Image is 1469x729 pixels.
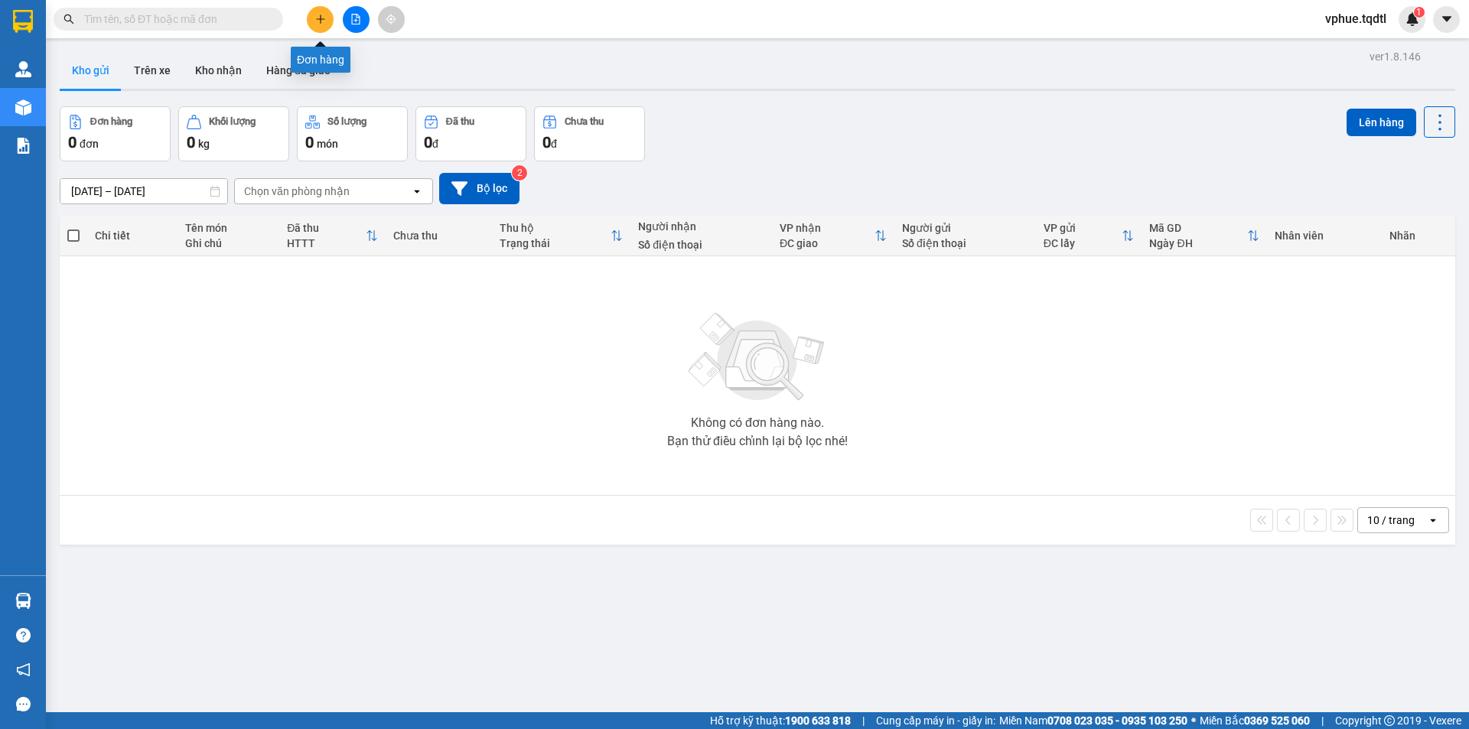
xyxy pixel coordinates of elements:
svg: open [411,185,423,197]
span: | [1321,712,1324,729]
div: Số lượng [327,116,366,127]
button: aim [378,6,405,33]
span: 0 [424,133,432,151]
button: Khối lượng0kg [178,106,289,161]
div: Người gửi [902,222,1028,234]
span: caret-down [1440,12,1454,26]
div: ver 1.8.146 [1370,48,1421,65]
span: Miền Bắc [1200,712,1310,729]
span: plus [315,14,326,24]
div: Thu hộ [500,222,611,234]
div: Tên món [185,222,272,234]
div: Người nhận [638,220,764,233]
div: Đơn hàng [291,47,350,73]
th: Toggle SortBy [1142,216,1267,256]
button: Hàng đã giao [254,52,343,89]
span: 0 [305,133,314,151]
span: notification [16,662,31,677]
span: copyright [1384,715,1395,726]
th: Toggle SortBy [279,216,386,256]
span: Miền Nam [999,712,1187,729]
span: 1 [1416,7,1422,18]
button: Trên xe [122,52,183,89]
span: Cung cấp máy in - giấy in: [876,712,995,729]
span: vphue.tqdtl [1313,9,1399,28]
div: Nhãn [1389,229,1448,242]
div: Chi tiết [95,229,169,242]
th: Toggle SortBy [492,216,630,256]
div: Ghi chú [185,237,272,249]
span: ⚪️ [1191,718,1196,724]
span: | [862,712,865,729]
div: 10 / trang [1367,513,1415,528]
div: Trạng thái [500,237,611,249]
svg: open [1427,514,1439,526]
button: Đơn hàng0đơn [60,106,171,161]
img: svg+xml;base64,PHN2ZyBjbGFzcz0ibGlzdC1wbHVnX19zdmciIHhtbG5zPSJodHRwOi8vd3d3LnczLm9yZy8yMDAwL3N2Zy... [681,304,834,411]
div: Chọn văn phòng nhận [244,184,350,199]
img: solution-icon [15,138,31,154]
sup: 2 [512,165,527,181]
div: Đã thu [287,222,366,234]
div: Khối lượng [209,116,256,127]
div: Đã thu [446,116,474,127]
div: Chưa thu [565,116,604,127]
input: Select a date range. [60,179,227,203]
span: kg [198,138,210,150]
div: ĐC giao [780,237,875,249]
img: warehouse-icon [15,593,31,609]
button: Chưa thu0đ [534,106,645,161]
div: HTTT [287,237,366,249]
button: plus [307,6,334,33]
div: Số điện thoại [902,237,1028,249]
div: Nhân viên [1275,229,1373,242]
button: Số lượng0món [297,106,408,161]
button: Đã thu0đ [415,106,526,161]
span: đ [432,138,438,150]
div: VP nhận [780,222,875,234]
strong: 1900 633 818 [785,714,851,727]
span: search [64,14,74,24]
div: Đơn hàng [90,116,132,127]
th: Toggle SortBy [1036,216,1142,256]
sup: 1 [1414,7,1425,18]
span: file-add [350,14,361,24]
img: warehouse-icon [15,61,31,77]
div: Mã GD [1149,222,1247,234]
img: icon-new-feature [1405,12,1419,26]
div: Chưa thu [393,229,484,242]
input: Tìm tên, số ĐT hoặc mã đơn [84,11,265,28]
span: 0 [187,133,195,151]
span: aim [386,14,396,24]
img: warehouse-icon [15,99,31,116]
span: Hỗ trợ kỹ thuật: [710,712,851,729]
span: đơn [80,138,99,150]
div: VP gửi [1044,222,1122,234]
strong: 0369 525 060 [1244,714,1310,727]
strong: 0708 023 035 - 0935 103 250 [1047,714,1187,727]
span: 0 [542,133,551,151]
div: ĐC lấy [1044,237,1122,249]
img: logo-vxr [13,10,33,33]
span: question-circle [16,628,31,643]
button: Kho nhận [183,52,254,89]
button: Lên hàng [1347,109,1416,136]
div: Bạn thử điều chỉnh lại bộ lọc nhé! [667,435,848,447]
span: món [317,138,338,150]
th: Toggle SortBy [772,216,894,256]
div: Ngày ĐH [1149,237,1247,249]
button: Bộ lọc [439,173,520,204]
div: Số điện thoại [638,239,764,251]
span: đ [551,138,557,150]
span: message [16,697,31,711]
div: Không có đơn hàng nào. [691,417,824,429]
button: file-add [343,6,370,33]
span: 0 [68,133,77,151]
button: caret-down [1433,6,1460,33]
button: Kho gửi [60,52,122,89]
